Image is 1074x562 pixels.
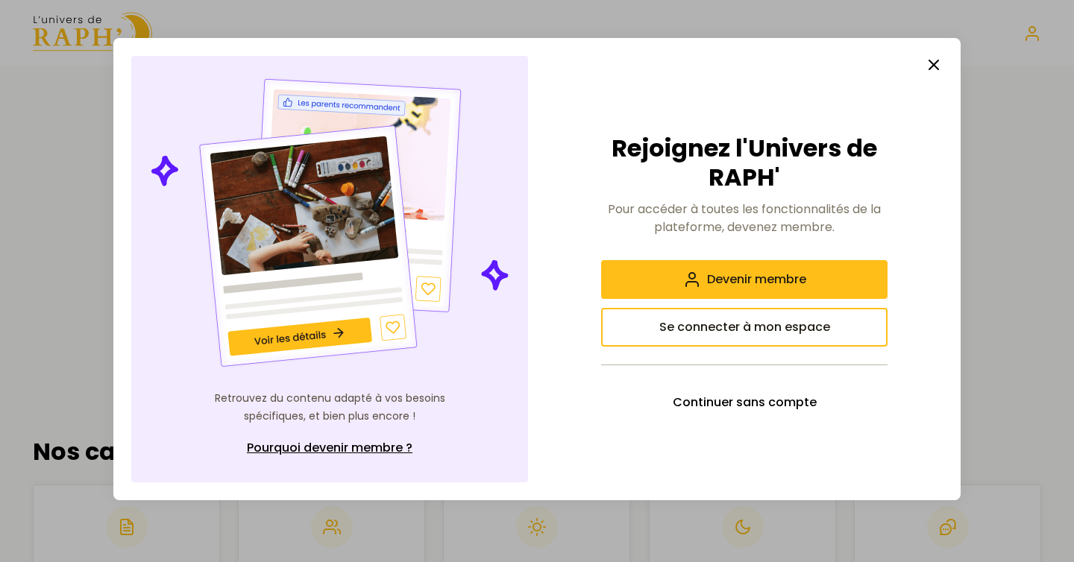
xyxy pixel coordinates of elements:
span: Se connecter à mon espace [659,318,830,336]
p: Retrouvez du contenu adapté à vos besoins spécifiques, et bien plus encore ! [210,390,449,426]
button: Se connecter à mon espace [601,308,888,347]
span: Continuer sans compte [673,394,817,411]
h2: Rejoignez l'Univers de RAPH' [601,134,888,192]
button: Continuer sans compte [601,383,888,422]
span: Devenir membre [707,271,806,288]
span: Pourquoi devenir membre ? [247,439,412,457]
p: Pour accéder à toutes les fonctionnalités de la plateforme, devenez membre. [601,201,888,236]
button: Devenir membre [601,260,888,299]
img: Illustration de contenu personnalisé [148,74,512,372]
a: Pourquoi devenir membre ? [210,432,449,464]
